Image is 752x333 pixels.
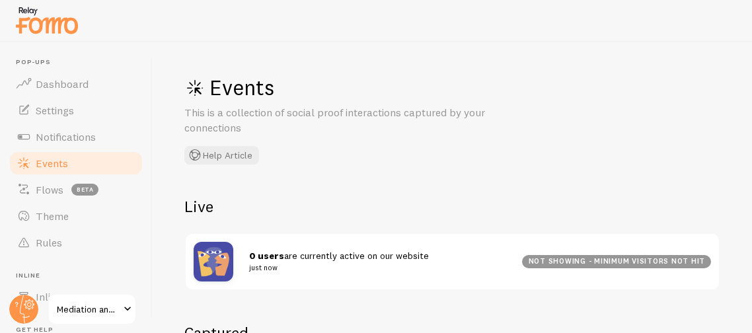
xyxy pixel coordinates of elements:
[8,97,144,124] a: Settings
[14,3,80,37] img: fomo-relay-logo-orange.svg
[184,196,720,217] h2: Live
[36,77,89,91] span: Dashboard
[8,229,144,256] a: Rules
[249,250,506,274] span: are currently active on our website
[36,209,69,223] span: Theme
[8,176,144,203] a: Flows beta
[522,255,711,268] div: not showing - minimum visitors not hit
[8,203,144,229] a: Theme
[16,58,144,67] span: Pop-ups
[16,272,144,280] span: Inline
[71,184,98,196] span: beta
[36,104,74,117] span: Settings
[36,236,62,249] span: Rules
[8,150,144,176] a: Events
[8,71,144,97] a: Dashboard
[36,130,96,143] span: Notifications
[36,183,63,196] span: Flows
[184,74,581,101] h1: Events
[194,242,233,281] img: pageviews.png
[48,293,137,325] a: Mediation and Arbitration Offices of [PERSON_NAME], LLC
[184,146,259,165] button: Help Article
[8,283,144,310] a: Inline
[249,262,506,274] small: just now
[184,105,502,135] p: This is a collection of social proof interactions captured by your connections
[249,250,284,262] strong: 0 users
[36,157,68,170] span: Events
[36,290,61,303] span: Inline
[57,301,120,317] span: Mediation and Arbitration Offices of [PERSON_NAME], LLC
[8,124,144,150] a: Notifications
